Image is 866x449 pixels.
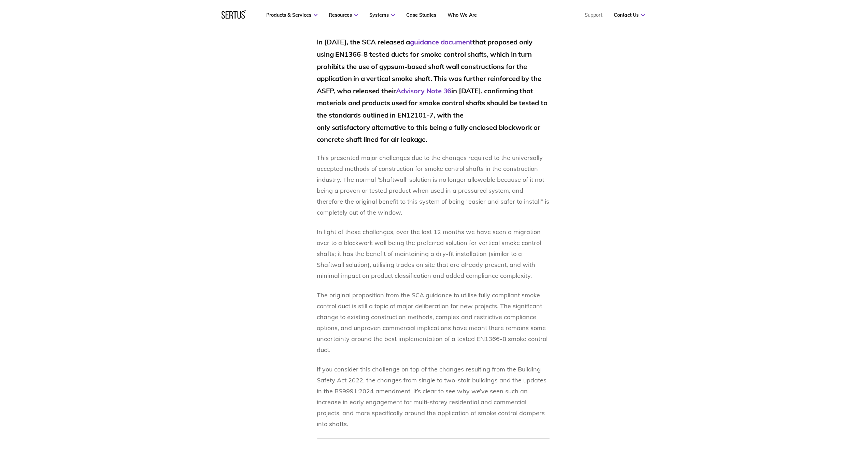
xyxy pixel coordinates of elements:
[585,12,602,18] a: Support
[614,12,645,18] a: Contact Us
[448,12,477,18] a: Who We Are
[369,12,395,18] a: Systems
[317,152,550,218] p: This presented major challenges due to the changes required to the universally accepted methods o...
[317,227,550,281] p: In light of these challenges, over the last 12 months we have seen a migration over to a blockwor...
[317,290,550,355] p: The original proposition from the SCA guidance to utilise fully compliant smoke control duct is s...
[266,12,317,18] a: Products & Services
[406,12,436,18] a: Case Studies
[410,38,472,46] a: guidance document
[317,364,550,430] p: If you consider this challenge on top of the changes resulting from the Building Safety Act 2022,...
[329,12,358,18] a: Resources
[317,36,550,145] h2: In [DATE], the SCA released a that proposed only using EN1366-8 tested ducts for smoke control sh...
[396,86,451,95] a: Advisory Note 36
